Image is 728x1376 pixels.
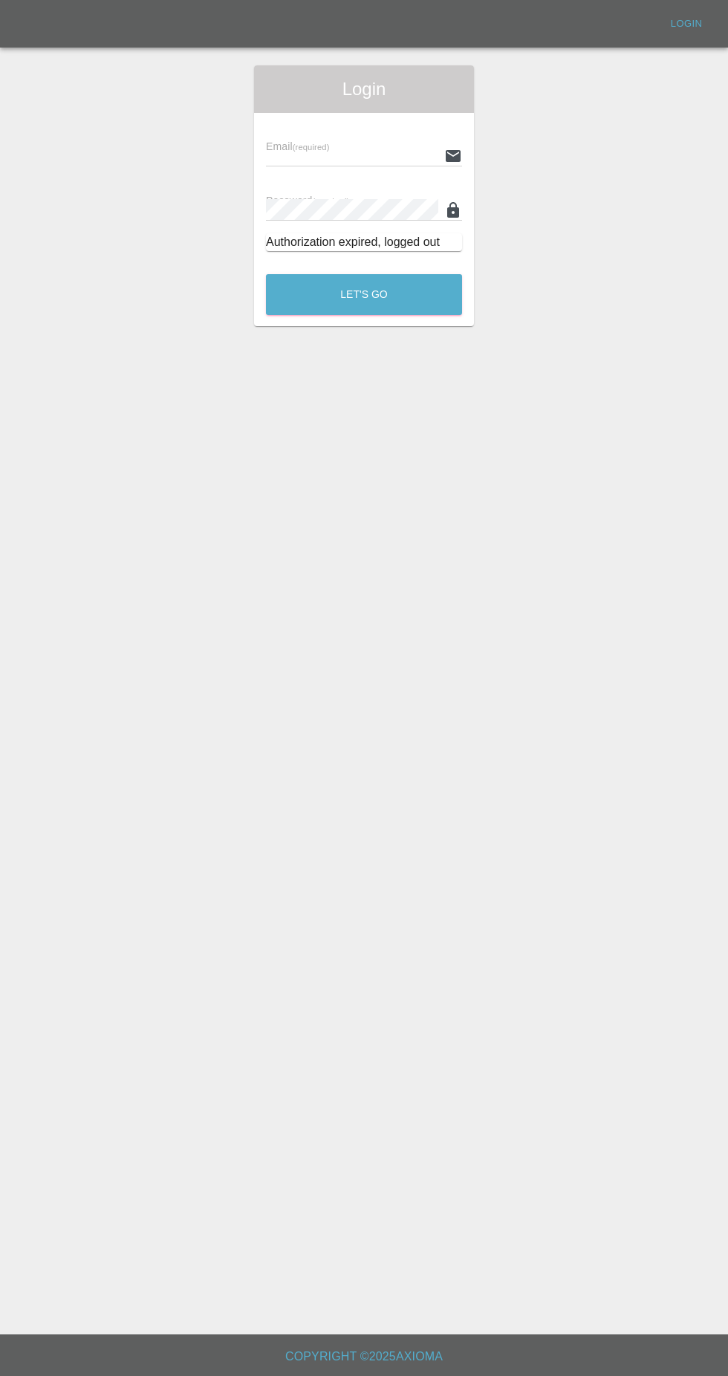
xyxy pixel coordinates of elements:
[266,140,329,152] span: Email
[663,13,710,36] a: Login
[266,274,462,315] button: Let's Go
[313,197,350,206] small: (required)
[266,77,462,101] span: Login
[266,233,462,251] div: Authorization expired, logged out
[266,195,349,207] span: Password
[293,143,330,152] small: (required)
[12,1346,716,1367] h6: Copyright © 2025 Axioma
